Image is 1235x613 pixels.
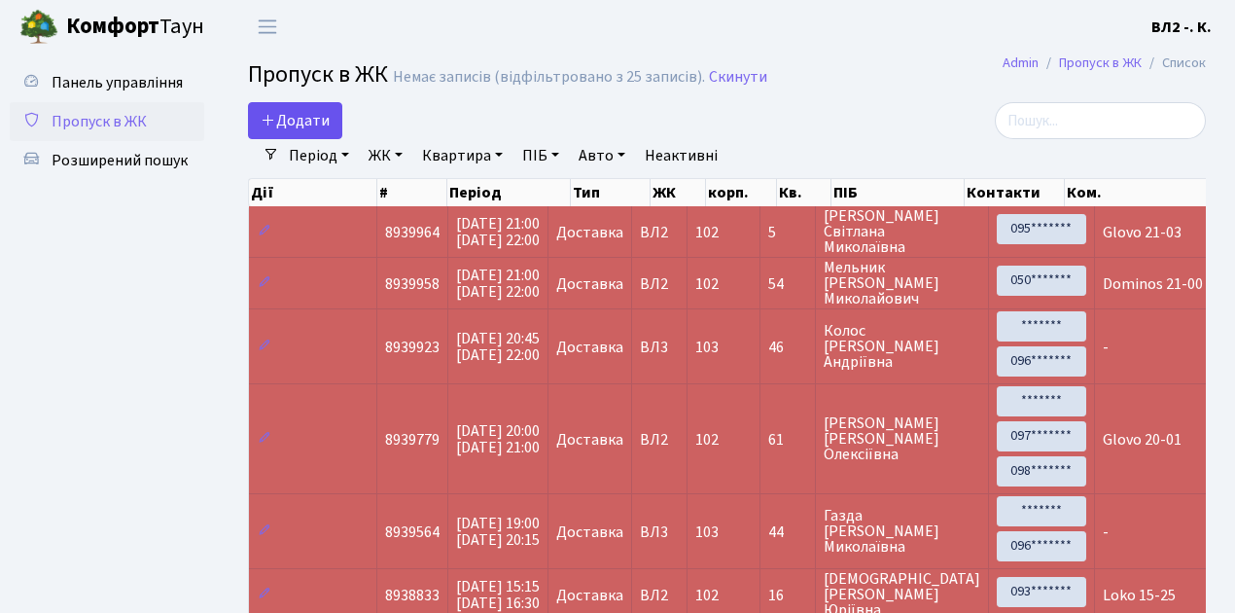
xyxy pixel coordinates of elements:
[709,68,767,87] a: Скинути
[447,179,571,206] th: Період
[281,139,357,172] a: Період
[571,179,651,206] th: Тип
[456,213,540,251] span: [DATE] 21:00 [DATE] 22:00
[52,111,147,132] span: Пропуск в ЖК
[824,508,980,555] span: Газда [PERSON_NAME] Миколаївна
[361,139,410,172] a: ЖК
[385,522,440,543] span: 8939564
[777,179,831,206] th: Кв.
[640,276,679,292] span: ВЛ2
[571,139,633,172] a: Авто
[1151,17,1212,38] b: ВЛ2 -. К.
[556,276,623,292] span: Доставка
[651,179,706,206] th: ЖК
[1142,53,1206,74] li: Список
[385,273,440,295] span: 8939958
[695,429,719,451] span: 102
[1003,53,1039,73] a: Admin
[637,139,725,172] a: Неактивні
[706,179,777,206] th: корп.
[248,102,342,139] a: Додати
[824,323,980,370] span: Колос [PERSON_NAME] Андріївна
[514,139,567,172] a: ПІБ
[248,57,388,91] span: Пропуск в ЖК
[768,340,807,355] span: 46
[456,513,540,551] span: [DATE] 19:00 [DATE] 20:15
[831,179,965,206] th: ПІБ
[556,340,623,355] span: Доставка
[824,415,980,462] span: [PERSON_NAME] [PERSON_NAME] Олексіївна
[768,524,807,540] span: 44
[19,8,58,47] img: logo.png
[10,102,204,141] a: Пропуск в ЖК
[414,139,511,172] a: Квартира
[456,328,540,366] span: [DATE] 20:45 [DATE] 22:00
[695,522,719,543] span: 103
[1103,337,1109,358] span: -
[640,524,679,540] span: ВЛ3
[1103,273,1203,295] span: Dominos 21-00
[10,63,204,102] a: Панель управління
[456,420,540,458] span: [DATE] 20:00 [DATE] 21:00
[456,265,540,303] span: [DATE] 21:00 [DATE] 22:00
[1103,522,1109,543] span: -
[385,337,440,358] span: 8939923
[640,225,679,240] span: ВЛ2
[824,208,980,255] span: [PERSON_NAME] Світлана Миколаївна
[640,340,679,355] span: ВЛ3
[10,141,204,180] a: Розширений пошук
[556,524,623,540] span: Доставка
[965,179,1064,206] th: Контакти
[556,432,623,448] span: Доставка
[393,68,705,87] div: Немає записів (відфільтровано з 25 записів).
[556,225,623,240] span: Доставка
[1151,16,1212,39] a: ВЛ2 -. К.
[261,110,330,131] span: Додати
[52,150,188,171] span: Розширений пошук
[640,432,679,448] span: ВЛ2
[995,102,1206,139] input: Пошук...
[556,588,623,603] span: Доставка
[66,11,159,42] b: Комфорт
[243,11,292,43] button: Переключити навігацію
[1103,222,1182,243] span: Glovo 21-03
[385,222,440,243] span: 8939964
[66,11,204,44] span: Таун
[768,432,807,448] span: 61
[249,179,377,206] th: Дії
[768,276,807,292] span: 54
[824,260,980,306] span: Мельник [PERSON_NAME] Миколайович
[695,337,719,358] span: 103
[695,273,719,295] span: 102
[1103,429,1182,451] span: Glovo 20-01
[695,585,719,606] span: 102
[385,585,440,606] span: 8938833
[52,72,183,93] span: Панель управління
[1059,53,1142,73] a: Пропуск в ЖК
[768,588,807,603] span: 16
[695,222,719,243] span: 102
[377,179,447,206] th: #
[640,588,679,603] span: ВЛ2
[1103,585,1176,606] span: Loko 15-25
[385,429,440,451] span: 8939779
[768,225,807,240] span: 5
[973,43,1235,84] nav: breadcrumb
